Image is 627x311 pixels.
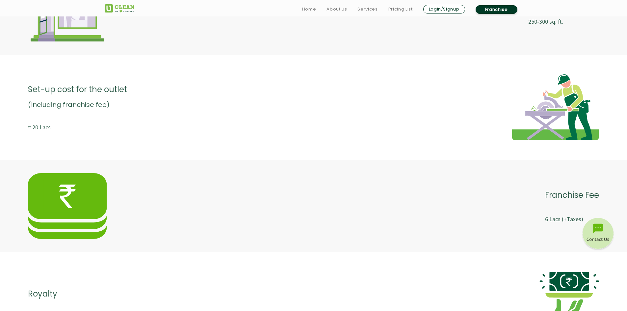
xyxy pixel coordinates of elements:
a: Home [302,5,316,13]
p: Franchise Fee [545,187,599,203]
a: Franchise [476,5,517,14]
a: Services [357,5,378,13]
p: (Including franchise fee) [28,98,127,112]
img: contact-btn [582,218,614,251]
a: About us [327,5,347,13]
img: investment-img [512,74,599,140]
img: UClean Laundry and Dry Cleaning [105,4,134,13]
img: investment-img [28,173,107,239]
a: Pricing List [388,5,413,13]
p: 250-300 sq. ft. [528,16,599,28]
p: Royalty [28,285,72,302]
p: Set-up cost for the outlet [28,81,127,98]
p: 6 Lacs (+Taxes) [545,213,599,225]
a: Login/Signup [423,5,465,13]
p: ≈ 20 Lacs [28,121,127,133]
